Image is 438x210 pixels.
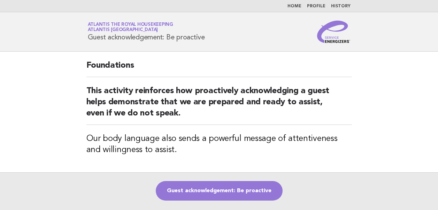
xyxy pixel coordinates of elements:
img: Service Energizers [317,21,351,43]
a: Home [287,4,301,8]
h2: This activity reinforces how proactively acknowledging a guest helps demonstrate that we are prep... [86,85,352,125]
h2: Foundations [86,60,352,77]
a: Profile [307,4,325,8]
a: Atlantis the Royal HousekeepingAtlantis [GEOGRAPHIC_DATA] [88,22,173,32]
a: Guest acknowledgement: Be proactive [156,181,283,201]
a: History [331,4,351,8]
h3: Our body language also sends a powerful message of attentiveness and willingness to assist. [86,133,352,156]
span: Atlantis [GEOGRAPHIC_DATA] [88,28,158,32]
h1: Guest acknowledgement: Be proactive [88,23,205,41]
